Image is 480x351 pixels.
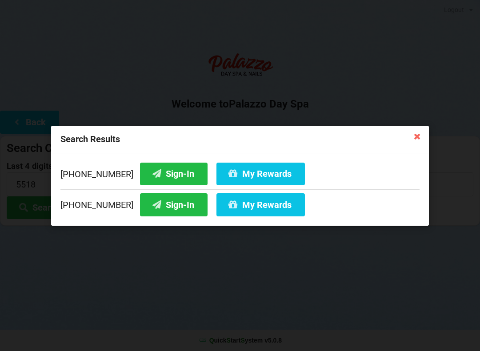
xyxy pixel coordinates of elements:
button: Sign-In [140,162,208,185]
div: [PHONE_NUMBER] [60,189,420,216]
div: [PHONE_NUMBER] [60,162,420,189]
button: My Rewards [216,162,305,185]
button: My Rewards [216,193,305,216]
div: Search Results [51,126,429,153]
button: Sign-In [140,193,208,216]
